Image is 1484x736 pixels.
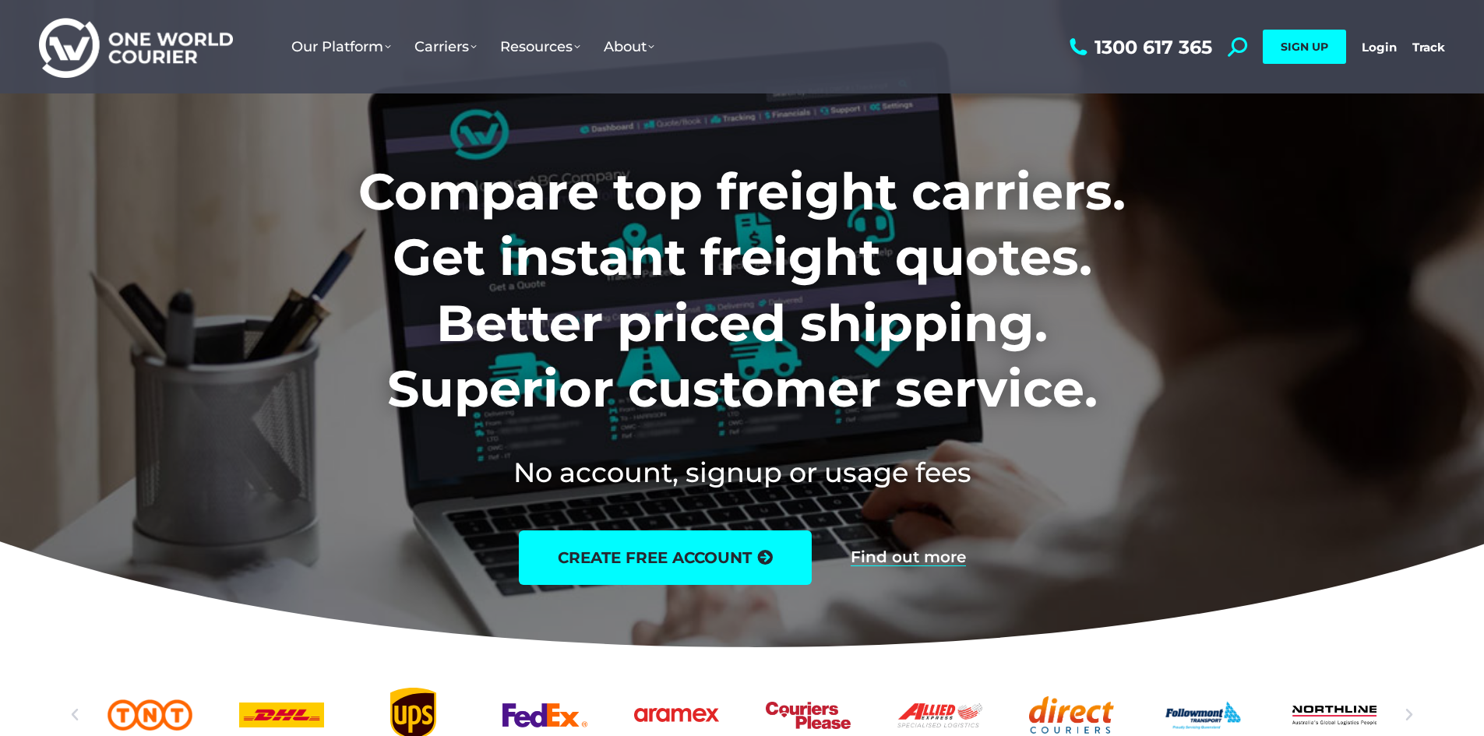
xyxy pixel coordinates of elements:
a: create free account [519,530,812,585]
a: Track [1412,40,1445,55]
a: SIGN UP [1263,30,1346,64]
a: Find out more [851,549,966,566]
a: Resources [488,23,592,71]
span: Resources [500,38,580,55]
span: About [604,38,654,55]
a: 1300 617 365 [1066,37,1212,57]
a: About [592,23,666,71]
a: Carriers [403,23,488,71]
h2: No account, signup or usage fees [256,453,1228,491]
a: Login [1362,40,1397,55]
img: One World Courier [39,16,233,79]
h1: Compare top freight carriers. Get instant freight quotes. Better priced shipping. Superior custom... [256,159,1228,422]
span: Carriers [414,38,477,55]
span: Our Platform [291,38,391,55]
span: SIGN UP [1281,40,1328,54]
a: Our Platform [280,23,403,71]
